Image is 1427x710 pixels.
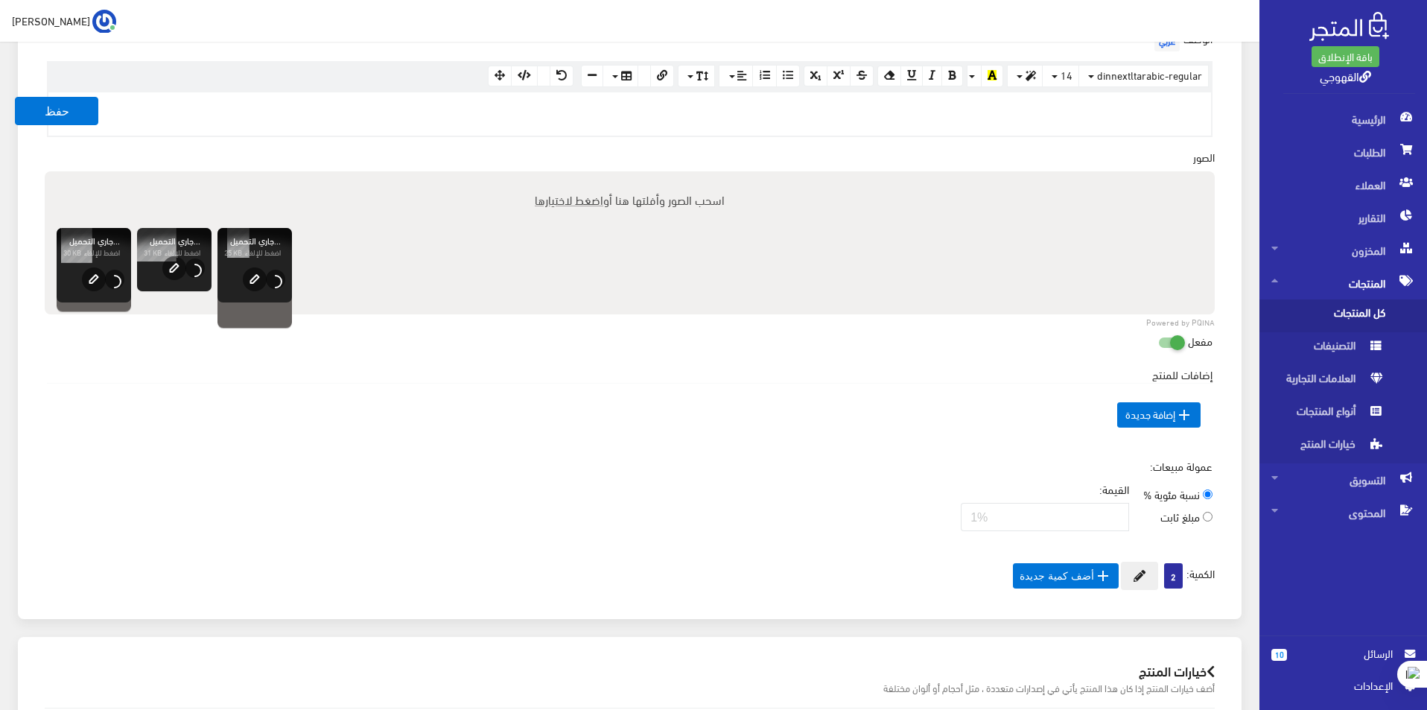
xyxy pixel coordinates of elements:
[1042,65,1079,87] button: 14
[1097,66,1202,84] span: dinnextltarabic-regular
[1309,12,1389,41] img: .
[47,367,1213,446] div: إضافات للمنتج
[1259,299,1427,332] a: كل المنتجات
[12,9,116,33] a: ... [PERSON_NAME]
[1013,563,1119,589] button: أضف كمية جديدة
[1175,406,1193,424] i: 
[1203,489,1213,499] input: نسبة مئوية %
[1259,201,1427,234] a: التقارير
[1203,512,1213,522] input: مبلغ ثابت
[1271,201,1415,234] span: التقارير
[1259,398,1427,431] a: أنواع المنتجات
[1117,402,1201,428] span: إضافة جديدة
[1259,168,1427,201] a: العملاء
[1271,103,1415,136] span: الرئيسية
[1271,365,1385,398] span: العلامات التجارية
[1271,431,1385,463] span: خيارات المنتج
[1160,506,1200,527] span: مبلغ ثابت
[1271,136,1415,168] span: الطلبات
[1094,567,1112,585] i: 
[1188,326,1213,355] label: مفعل
[1259,332,1427,365] a: التصنيفات
[1259,496,1427,529] a: المحتوى
[1271,677,1415,701] a: اﻹعدادات
[1078,65,1209,87] button: dinnextltarabic-regular
[1271,299,1385,332] span: كل المنتجات
[1099,481,1129,497] label: القيمة:
[12,11,90,30] span: [PERSON_NAME]
[1271,496,1415,529] span: المحتوى
[1193,149,1215,165] label: الصور
[1271,649,1287,661] span: 10
[1259,234,1427,267] a: المخزون
[1271,398,1385,431] span: أنواع المنتجات
[1259,136,1427,168] a: الطلبات
[15,97,98,125] button: حفظ
[45,681,1215,696] small: أضف خيارات المنتج إذا كان هذا المنتج يأتي في إصدارات متعددة ، مثل أحجام أو ألوان مختلفة
[1320,65,1371,86] a: القهوجي
[1271,332,1385,365] span: التصنيفات
[1299,645,1393,662] span: الرسائل
[92,10,116,34] img: ...
[1164,563,1183,589] span: 2
[1312,46,1379,67] a: باقة الإنطلاق
[1061,66,1072,84] span: 14
[1259,103,1427,136] a: الرئيسية
[1259,365,1427,398] a: العلامات التجارية
[1259,267,1427,299] a: المنتجات
[1143,484,1200,504] span: نسبة مئوية %
[1146,319,1215,326] a: Powered by PQINA
[1150,458,1213,475] label: عمولة مبيعات:
[45,664,1215,678] h2: خيارات المنتج
[529,185,731,215] label: اسحب الصور وأفلتها هنا أو
[1271,234,1415,267] span: المخزون
[1283,677,1392,694] span: اﻹعدادات
[961,503,1129,531] input: 1%
[18,608,74,665] iframe: Drift Widget Chat Controller
[1271,267,1415,299] span: المنتجات
[1271,168,1415,201] span: العملاء
[1271,463,1415,496] span: التسويق
[1271,645,1415,677] a: 10 الرسائل
[535,188,603,210] span: اضغط لاختيارها
[1259,431,1427,463] a: خيارات المنتج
